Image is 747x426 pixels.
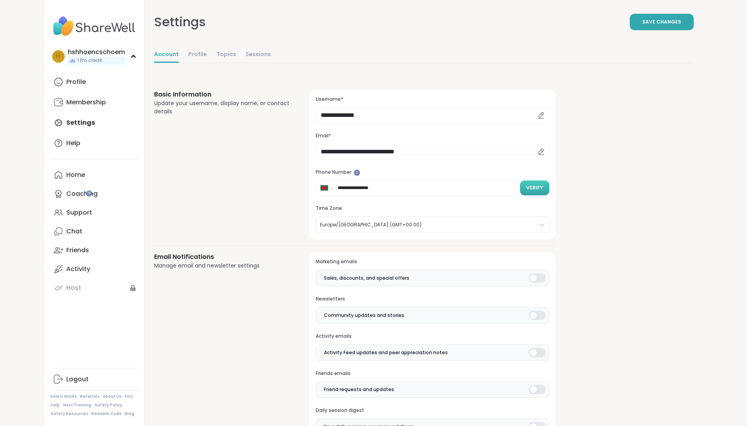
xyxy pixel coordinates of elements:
[316,407,549,414] h3: Daily session digest
[51,402,60,408] a: Help
[324,386,394,393] span: Friend requests and updates
[316,259,549,265] h3: Marketing emails
[316,133,549,139] h3: Email*
[51,73,138,91] a: Profile
[51,166,138,184] a: Home
[154,252,291,262] h3: Email Notifications
[51,13,138,40] img: ShareWell Nav Logo
[66,208,92,217] div: Support
[154,99,291,116] div: Update your username, display name, or contact details
[80,394,100,399] a: Referrals
[324,349,448,356] span: Activity Feed updates and peer appreciation notes
[51,222,138,241] a: Chat
[66,375,89,384] div: Logout
[316,169,549,176] h3: Phone Number
[51,394,77,399] a: How It Works
[154,47,179,63] a: Account
[316,205,549,212] h3: Time Zone
[324,275,409,282] span: Sales, discounts, and special offers
[66,98,106,107] div: Membership
[154,262,291,270] div: Manage email and newsletter settings
[51,184,138,203] a: Coaching
[520,180,549,195] button: Verify
[354,169,360,176] iframe: Spotlight
[51,241,138,260] a: Friends
[316,96,549,103] h3: Username*
[91,411,122,417] a: Redeem Code
[66,246,89,255] div: Friends
[51,411,88,417] a: Safety Resources
[66,265,90,273] div: Activity
[642,18,681,25] span: Save Changes
[526,184,543,191] span: Verify
[86,190,92,197] iframe: Spotlight
[66,78,86,86] div: Profile
[630,14,694,30] button: Save Changes
[316,370,549,377] h3: Friends emails
[125,394,133,399] a: FAQ
[103,394,122,399] a: About Us
[51,93,138,112] a: Membership
[125,411,134,417] a: Blog
[216,47,236,63] a: Topics
[51,203,138,222] a: Support
[66,171,85,179] div: Home
[51,370,138,389] a: Logout
[68,48,125,56] div: hshhoencschoem
[63,402,91,408] a: Host Training
[66,284,81,292] div: Host
[245,47,271,63] a: Sessions
[324,312,404,319] span: Community updates and stories
[95,402,122,408] a: Safety Policy
[77,57,102,64] span: 1 Pro credit
[51,134,138,153] a: Help
[316,333,549,340] h3: Activity emails
[66,189,98,198] div: Coaching
[56,51,60,62] span: h
[188,47,207,63] a: Profile
[51,260,138,279] a: Activity
[66,139,80,147] div: Help
[154,90,291,99] h3: Basic Information
[66,227,82,236] div: Chat
[154,13,206,31] div: Settings
[316,296,549,302] h3: Newsletters
[51,279,138,297] a: Host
